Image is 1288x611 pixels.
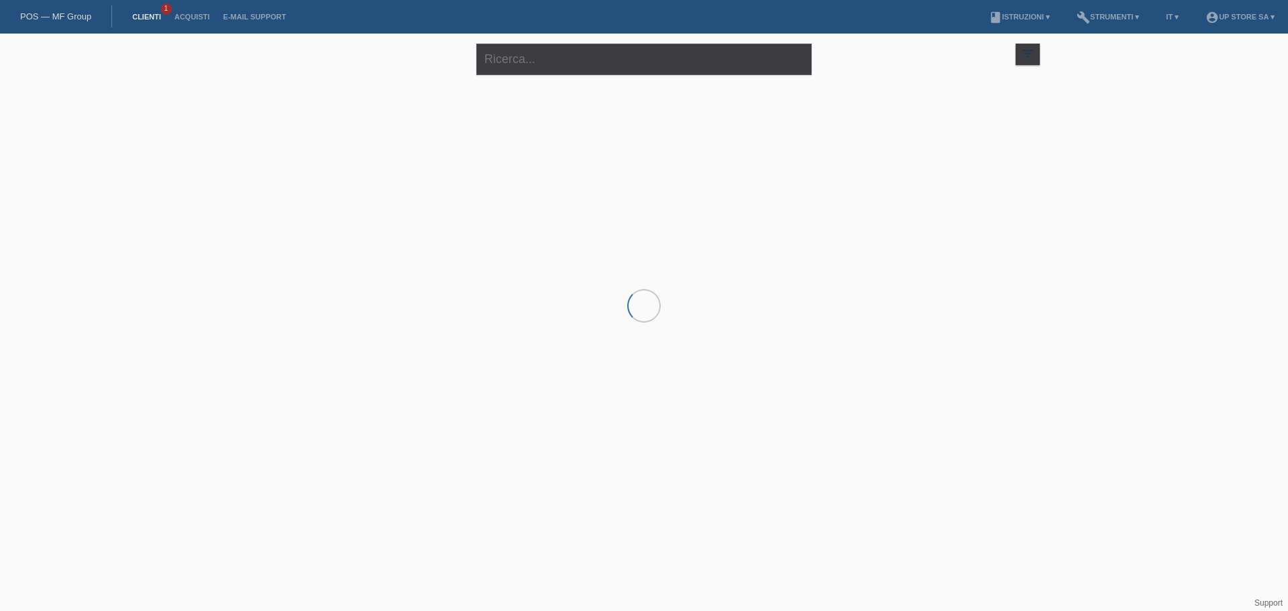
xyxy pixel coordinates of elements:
a: IT ▾ [1159,13,1185,21]
a: E-mail Support [217,13,293,21]
i: account_circle [1205,11,1219,24]
a: Acquisti [168,13,217,21]
i: book [989,11,1002,24]
i: build [1077,11,1090,24]
a: Support [1254,598,1283,608]
a: bookIstruzioni ▾ [982,13,1057,21]
a: account_circleUp Store SA ▾ [1199,13,1281,21]
a: buildStrumenti ▾ [1070,13,1146,21]
span: 1 [161,3,172,15]
i: filter_list [1020,46,1035,61]
input: Ricerca... [476,44,812,75]
a: Clienti [125,13,168,21]
a: POS — MF Group [20,11,91,21]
